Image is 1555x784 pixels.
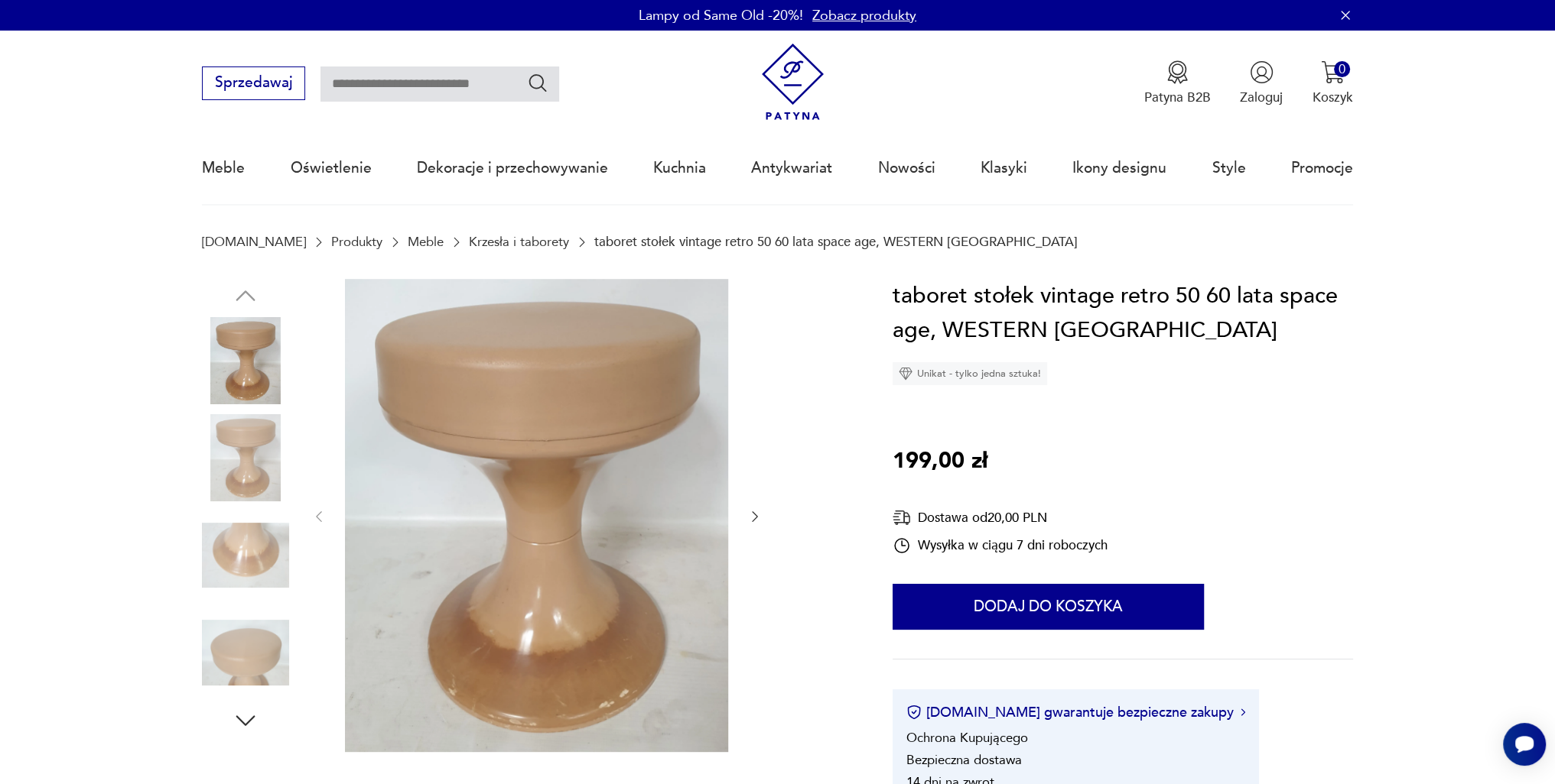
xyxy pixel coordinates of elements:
a: Meble [202,133,245,203]
button: [DOMAIN_NAME] gwarantuje bezpieczne zakupy [906,703,1245,722]
a: Ikony designu [1072,133,1166,203]
img: Ikona certyfikatu [906,705,922,720]
div: Wysyłka w ciągu 7 dni roboczych [893,536,1108,555]
img: Zdjęcie produktu taboret stołek vintage retro 50 60 lata space age, WESTERN GERMANY [345,279,728,752]
img: Zdjęcie produktu taboret stołek vintage retro 50 60 lata space age, WESTERN GERMANY [202,609,289,696]
a: Kuchnia [653,133,706,203]
a: Ikona medaluPatyna B2B [1144,60,1211,106]
a: Meble [408,235,444,249]
div: Dostawa od 20,00 PLN [893,508,1108,527]
a: Sprzedawaj [202,78,305,90]
img: Zdjęcie produktu taboret stołek vintage retro 50 60 lata space age, WESTERN GERMANY [202,414,289,501]
button: Szukaj [527,72,549,94]
a: Zobacz produkty [812,6,916,25]
img: Ikona diamentu [899,367,913,381]
a: Krzesła i taborety [469,235,569,249]
img: Patyna - sklep z meblami i dekoracjami vintage [754,44,831,121]
button: Dodaj do koszyka [893,584,1204,630]
h1: taboret stołek vintage retro 50 60 lata space age, WESTERN [GEOGRAPHIC_DATA] [893,279,1353,348]
img: Ikonka użytkownika [1250,60,1274,84]
a: Produkty [331,235,382,249]
a: Oświetlenie [291,133,372,203]
p: Zaloguj [1240,89,1283,106]
a: Dekoracje i przechowywanie [417,133,608,203]
img: Ikona medalu [1166,60,1189,84]
a: Antykwariat [751,133,832,203]
p: 199,00 zł [893,444,987,479]
a: Style [1212,133,1245,203]
p: Patyna B2B [1144,89,1211,106]
button: Patyna B2B [1144,60,1211,106]
div: Unikat - tylko jedna sztuka! [893,362,1047,385]
a: Nowości [878,133,935,203]
div: 0 [1334,61,1350,77]
img: Ikona strzałki w prawo [1241,708,1245,716]
img: Ikona dostawy [893,508,911,527]
a: Klasyki [981,133,1027,203]
li: Ochrona Kupującego [906,729,1028,747]
img: Ikona koszyka [1321,60,1345,84]
a: [DOMAIN_NAME] [202,235,306,249]
iframe: Smartsupp widget button [1503,723,1546,766]
button: Sprzedawaj [202,66,305,100]
p: Koszyk [1313,89,1353,106]
img: Zdjęcie produktu taboret stołek vintage retro 50 60 lata space age, WESTERN GERMANY [202,512,289,599]
p: taboret stołek vintage retro 50 60 lata space age, WESTERN [GEOGRAPHIC_DATA] [594,235,1078,249]
li: Bezpieczna dostawa [906,751,1022,769]
img: Zdjęcie produktu taboret stołek vintage retro 50 60 lata space age, WESTERN GERMANY [202,317,289,404]
button: 0Koszyk [1313,60,1353,106]
button: Zaloguj [1240,60,1283,106]
p: Lampy od Same Old -20%! [639,6,803,25]
a: Promocje [1291,133,1353,203]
